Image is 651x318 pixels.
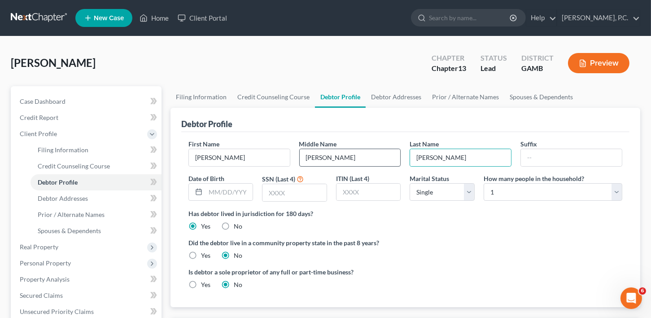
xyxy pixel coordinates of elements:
a: Spouses & Dependents [504,86,578,108]
a: Debtor Profile [315,86,366,108]
input: M.I [300,149,401,166]
span: Client Profile [20,130,57,137]
label: Yes [201,251,210,260]
label: First Name [188,139,219,149]
label: Last Name [410,139,439,149]
div: GAMB [521,63,554,74]
label: SSN (Last 4) [262,174,295,184]
span: Credit Counseling Course [38,162,110,170]
a: Property Analysis [13,271,162,287]
label: Date of Birth [188,174,224,183]
div: Chapter [432,53,466,63]
a: Home [135,10,173,26]
input: MM/DD/YYYY [205,184,253,201]
a: Debtor Addresses [366,86,427,108]
input: -- [189,149,290,166]
label: ITIN (Last 4) [336,174,369,183]
a: Filing Information [31,142,162,158]
a: Client Portal [173,10,232,26]
button: Preview [568,53,629,73]
a: Debtor Profile [31,174,162,190]
label: Middle Name [299,139,337,149]
span: Prior / Alternate Names [38,211,105,218]
span: Unsecured Priority Claims [20,308,94,315]
span: Debtor Addresses [38,194,88,202]
div: Status [481,53,507,63]
span: Secured Claims [20,291,63,299]
label: Is debtor a sole proprietor of any full or part-time business? [188,267,401,277]
span: Filing Information [38,146,88,154]
input: XXXX [336,184,401,201]
span: Debtor Profile [38,178,78,186]
a: [PERSON_NAME], P.C. [557,10,640,26]
span: Real Property [20,243,58,251]
a: Credit Counseling Course [31,158,162,174]
label: No [234,280,242,289]
a: Help [526,10,556,26]
iframe: Intercom live chat [620,287,642,309]
label: Suffix [520,139,537,149]
span: 13 [458,64,466,72]
input: XXXX [262,184,327,201]
span: New Case [94,15,124,22]
label: Has debtor lived in jurisdiction for 180 days? [188,209,622,218]
label: How many people in the household? [484,174,584,183]
label: Marital Status [410,174,449,183]
input: Search by name... [429,9,511,26]
label: Did the debtor live in a community property state in the past 8 years? [188,238,622,247]
a: Secured Claims [13,287,162,304]
span: Property Analysis [20,275,70,283]
span: Credit Report [20,114,58,121]
label: No [234,222,242,231]
span: Personal Property [20,259,71,267]
span: Case Dashboard [20,97,66,105]
div: Debtor Profile [181,119,232,129]
a: Credit Report [13,110,162,126]
a: Prior / Alternate Names [31,207,162,223]
a: Case Dashboard [13,93,162,110]
label: No [234,251,242,260]
div: District [521,53,554,63]
a: Filing Information [170,86,232,108]
input: -- [410,149,511,166]
span: 6 [639,287,646,295]
a: Spouses & Dependents [31,223,162,239]
a: Credit Counseling Course [232,86,315,108]
span: [PERSON_NAME] [11,56,96,69]
input: -- [521,149,622,166]
a: Debtor Addresses [31,190,162,207]
label: Yes [201,222,210,231]
label: Yes [201,280,210,289]
a: Prior / Alternate Names [427,86,504,108]
div: Lead [481,63,507,74]
div: Chapter [432,63,466,74]
span: Spouses & Dependents [38,227,101,234]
